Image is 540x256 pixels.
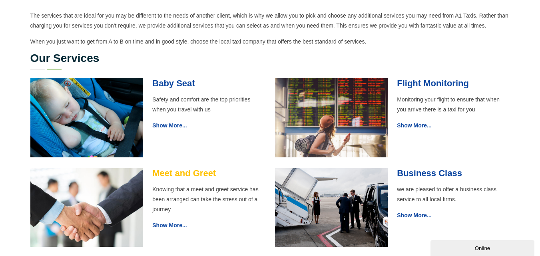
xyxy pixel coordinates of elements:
[152,168,216,178] a: Meet and Greet
[152,185,265,214] p: Knowing that a meet and greet service has been arranged can take the stress out of a journey
[152,95,265,115] p: Safety and comfort are the top priorities when you travel with us
[152,222,187,228] a: Show More...
[152,78,195,88] a: Baby Seat
[397,122,431,129] a: Show More...
[152,122,187,129] a: Show More...
[30,78,143,157] img: Baby Seat
[30,37,510,47] p: When you just want to get from A to B on time and in good style, choose the local taxi company th...
[30,53,510,64] h2: Our Services
[30,11,510,31] p: The services that are ideal for you may be different to the needs of another client, which is why...
[397,212,431,218] a: Show More...
[397,168,462,178] a: Business Class
[397,95,510,115] p: Monitoring your flight to ensure that when you arrive there is a taxi for you
[275,168,388,247] img: Business Class Taxis
[30,168,143,247] img: Meet and Greet
[275,78,388,157] img: Flight Monitoring
[430,238,536,256] iframe: chat widget
[397,78,469,88] a: Flight Monitoring
[397,185,510,204] p: we are pleased to offer a business class service to all local firms.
